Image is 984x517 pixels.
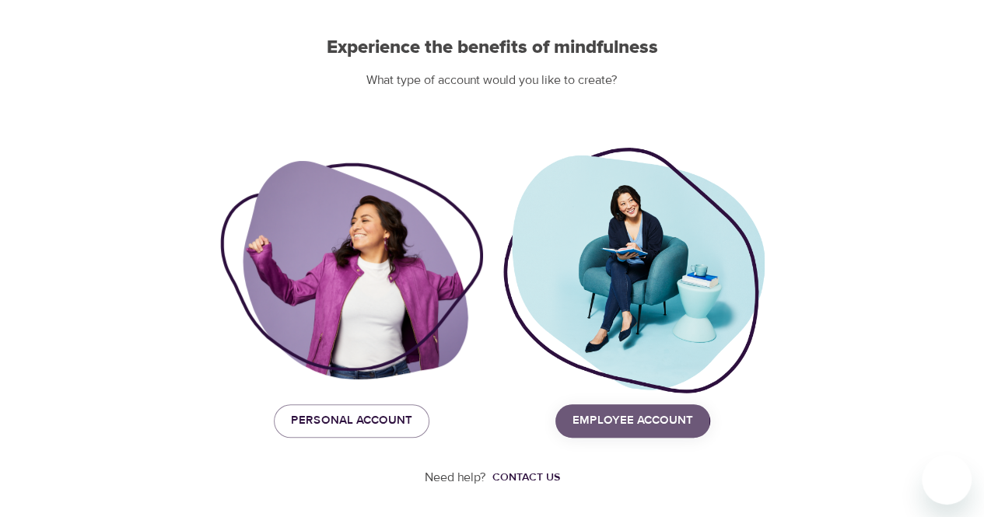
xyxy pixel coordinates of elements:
[291,410,412,431] span: Personal Account
[555,404,710,437] button: Employee Account
[922,455,972,505] iframe: Button to launch messaging window
[573,410,693,431] span: Employee Account
[220,37,765,59] h2: Experience the benefits of mindfulness
[220,72,765,89] p: What type of account would you like to create?
[425,469,486,487] p: Need help?
[486,470,560,485] a: Contact us
[274,404,429,437] button: Personal Account
[492,470,560,485] div: Contact us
